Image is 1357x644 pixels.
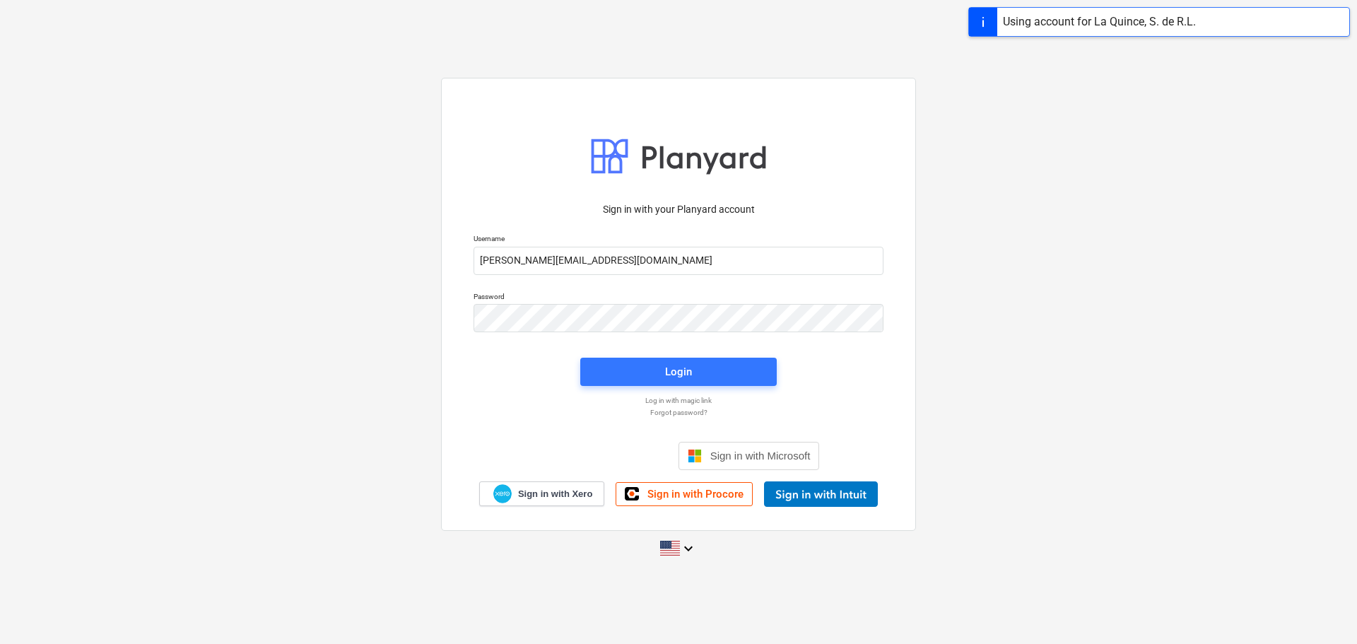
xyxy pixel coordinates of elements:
[474,247,883,275] input: Username
[616,482,753,506] a: Sign in with Procore
[493,484,512,503] img: Xero logo
[710,450,811,462] span: Sign in with Microsoft
[531,440,674,472] iframe: Sign in with Google Button
[474,234,883,246] p: Username
[466,408,891,417] a: Forgot password?
[479,481,605,506] a: Sign in with Xero
[688,449,702,463] img: Microsoft logo
[665,363,692,381] div: Login
[466,396,891,405] a: Log in with magic link
[474,202,883,217] p: Sign in with your Planyard account
[1003,13,1196,30] div: Using account for La Quince, S. de R.L.
[518,488,592,500] span: Sign in with Xero
[647,488,744,500] span: Sign in with Procore
[680,540,697,557] i: keyboard_arrow_down
[580,358,777,386] button: Login
[474,292,883,304] p: Password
